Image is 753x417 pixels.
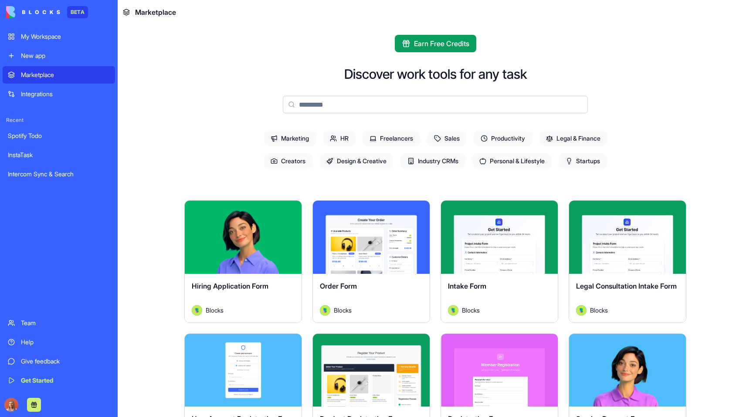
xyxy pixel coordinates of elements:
[3,165,115,183] a: Intercom Sync & Search
[400,153,465,169] span: Industry CRMs
[414,38,469,49] span: Earn Free Credits
[363,131,420,146] span: Freelancers
[474,131,532,146] span: Productivity
[334,306,352,315] span: Blocks
[427,131,467,146] span: Sales
[320,282,357,290] span: Order Form
[21,357,110,366] div: Give feedback
[576,305,587,316] img: Avatar
[206,306,224,315] span: Blocks
[395,35,476,52] button: Earn Free Credits
[192,282,268,290] span: Hiring Application Form
[576,281,679,305] div: Legal Consultation Intake Form
[323,131,356,146] span: HR
[462,306,480,315] span: Blocks
[319,153,393,169] span: Design & Creative
[448,282,486,290] span: Intake Form
[21,51,110,60] div: New app
[3,85,115,103] a: Integrations
[184,200,302,323] a: Hiring Application FormAvatarBlocks
[559,153,607,169] span: Startups
[3,146,115,164] a: InstaTask
[264,153,312,169] span: Creators
[264,131,316,146] span: Marketing
[441,200,558,323] a: Intake FormAvatarBlocks
[3,127,115,145] a: Spotify Todo
[21,71,110,79] div: Marketplace
[320,281,423,305] div: Order Form
[3,372,115,389] a: Get Started
[576,282,677,290] span: Legal Consultation Intake Form
[3,353,115,370] a: Give feedback
[4,398,18,412] img: Marina_gj5dtt.jpg
[21,90,110,98] div: Integrations
[21,376,110,385] div: Get Started
[192,281,295,305] div: Hiring Application Form
[320,305,330,316] img: Avatar
[448,281,551,305] div: Intake Form
[8,131,110,140] div: Spotify Todo
[3,47,115,64] a: New app
[67,6,88,18] div: BETA
[312,200,430,323] a: Order FormAvatarBlocks
[448,305,458,316] img: Avatar
[6,6,60,18] img: logo
[3,28,115,45] a: My Workspace
[3,333,115,351] a: Help
[539,131,607,146] span: Legal & Finance
[590,306,608,315] span: Blocks
[6,6,88,18] a: BETA
[21,32,110,41] div: My Workspace
[3,66,115,84] a: Marketplace
[3,117,115,124] span: Recent
[21,338,110,346] div: Help
[135,7,176,17] span: Marketplace
[569,200,686,323] a: Legal Consultation Intake FormAvatarBlocks
[8,170,110,178] div: Intercom Sync & Search
[21,319,110,327] div: Team
[192,305,202,316] img: Avatar
[344,66,527,82] h2: Discover work tools for any task
[3,314,115,332] a: Team
[472,153,552,169] span: Personal & Lifestyle
[8,151,110,159] div: InstaTask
